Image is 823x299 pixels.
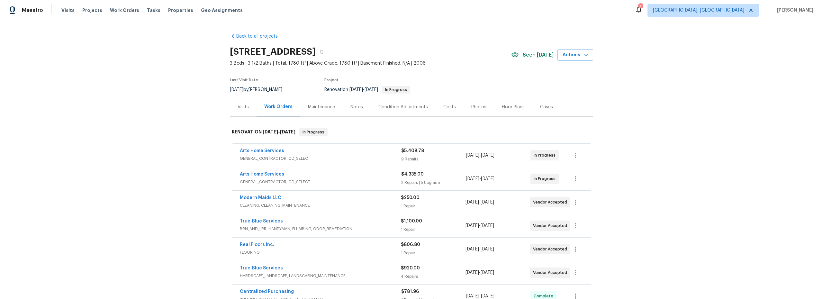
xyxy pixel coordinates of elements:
span: Vendor Accepted [533,222,570,229]
span: [DATE] [481,294,494,298]
span: FLOORING [240,249,401,256]
span: $250.00 [401,195,420,200]
span: - [466,176,494,182]
div: Maintenance [308,104,335,110]
a: Real Floors Inc. [240,242,274,247]
div: 2 Repairs | 5 Upgrade [401,179,466,186]
span: $5,408.78 [401,149,424,153]
span: Maestro [22,7,43,14]
span: [DATE] [481,223,494,228]
span: [DATE] [481,247,494,251]
h6: RENOVATION [232,128,295,136]
span: In Progress [534,152,558,159]
div: 1 Repair [401,203,465,209]
button: Actions [557,49,593,61]
div: Condition Adjustments [378,104,428,110]
div: RENOVATION [DATE]-[DATE]In Progress [230,122,593,142]
span: BRN_AND_LRR, HANDYMAN, PLUMBING, ODOR_REMEDIATION [240,226,401,232]
div: Work Orders [264,104,293,110]
span: [DATE] [466,294,479,298]
span: [DATE] [481,153,494,158]
span: CLEANING, CLEANING_MAINTENANCE [240,202,401,209]
span: In Progress [534,176,558,182]
span: $806.80 [401,242,420,247]
button: Copy Address [316,46,327,58]
div: Photos [471,104,486,110]
span: $920.00 [401,266,420,270]
span: Vendor Accepted [533,199,570,205]
span: In Progress [300,129,327,135]
span: HARDSCAPE_LANDSCAPE, LANDSCAPING_MAINTENANCE [240,273,401,279]
span: [DATE] [466,153,479,158]
h2: [STREET_ADDRESS] [230,49,316,55]
div: 9 Repairs [401,156,466,162]
a: Back to all projects [230,33,292,40]
a: Arts Home Services [240,149,284,153]
div: 1 Repair [401,250,465,256]
span: - [466,246,494,252]
span: - [466,152,494,159]
span: Project [324,78,339,82]
span: In Progress [383,88,410,92]
span: [DATE] [466,270,479,275]
div: Cases [540,104,553,110]
div: 1 Repair [401,226,465,233]
a: Arts Home Services [240,172,284,177]
div: Floor Plans [502,104,525,110]
div: 3 [638,4,643,10]
span: Work Orders [110,7,139,14]
span: Vendor Accepted [533,246,570,252]
span: [DATE] [349,87,363,92]
span: [DATE] [280,130,295,134]
span: $1,100.00 [401,219,422,223]
span: [DATE] [365,87,378,92]
span: - [349,87,378,92]
span: [DATE] [466,177,479,181]
a: Modern Maids LLC [240,195,281,200]
span: - [263,130,295,134]
a: True-Blue Services [240,266,283,270]
span: $4,335.00 [401,172,424,177]
div: Notes [350,104,363,110]
span: Renovation [324,87,410,92]
span: - [466,269,494,276]
span: - [466,199,494,205]
span: [DATE] [466,200,479,204]
span: [DATE] [230,87,243,92]
span: [DATE] [481,177,494,181]
span: Tasks [147,8,160,13]
span: Actions [563,51,588,59]
span: [DATE] [466,223,479,228]
span: GENERAL_CONTRACTOR, OD_SELECT [240,179,401,185]
span: - [466,222,494,229]
span: Projects [82,7,102,14]
span: $781.96 [401,289,419,294]
span: Geo Assignments [201,7,243,14]
span: [GEOGRAPHIC_DATA], [GEOGRAPHIC_DATA] [653,7,744,14]
span: [DATE] [466,247,479,251]
div: 4 Repairs [401,273,465,280]
div: by [PERSON_NAME] [230,86,290,94]
span: Vendor Accepted [533,269,570,276]
span: Visits [61,7,75,14]
span: [DATE] [481,270,494,275]
span: GENERAL_CONTRACTOR, OD_SELECT [240,155,401,162]
span: [DATE] [481,200,494,204]
div: Costs [443,104,456,110]
a: Centralized Purchasing [240,289,294,294]
div: Visits [238,104,249,110]
span: Seen [DATE] [523,52,554,58]
span: [DATE] [263,130,278,134]
a: True-Blue Services [240,219,283,223]
span: 3 Beds | 3 1/2 Baths | Total: 1780 ft² | Above Grade: 1780 ft² | Basement Finished: N/A | 2006 [230,60,511,67]
span: Last Visit Date [230,78,258,82]
span: Properties [168,7,193,14]
span: [PERSON_NAME] [774,7,813,14]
